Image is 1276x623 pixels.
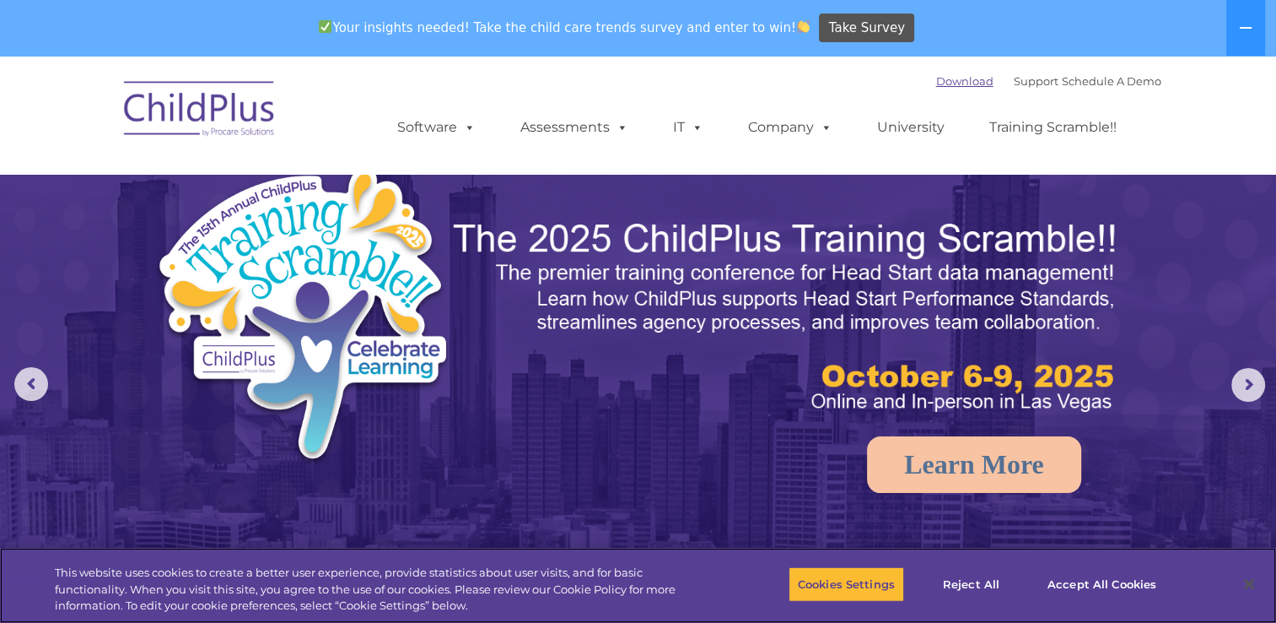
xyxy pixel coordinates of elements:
[234,111,286,124] span: Last name
[829,14,905,43] span: Take Survey
[380,111,493,144] a: Software
[1014,74,1058,88] a: Support
[731,111,849,144] a: Company
[1230,566,1268,603] button: Close
[503,111,645,144] a: Assessments
[656,111,720,144] a: IT
[234,181,306,193] span: Phone number
[936,74,993,88] a: Download
[312,11,817,44] span: Your insights needed! Take the child care trends survey and enter to win!
[116,69,284,154] img: ChildPlus by Procare Solutions
[1062,74,1161,88] a: Schedule A Demo
[867,436,1081,493] a: Learn More
[797,20,810,33] img: 👏
[1038,566,1166,602] button: Accept All Cookies
[936,74,1161,88] font: |
[55,565,702,615] div: This website uses cookies to create a better user experience, provide statistics about user visit...
[918,566,1024,602] button: Reject All
[819,14,914,43] a: Take Survey
[789,566,904,602] button: Cookies Settings
[319,20,331,33] img: ✅
[860,111,961,144] a: University
[972,111,1133,144] a: Training Scramble!!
